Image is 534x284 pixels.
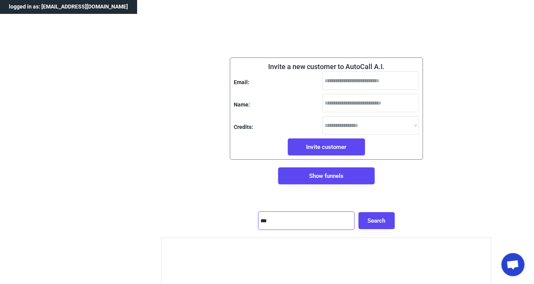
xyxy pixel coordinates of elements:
[288,139,365,156] button: Invite customer
[234,101,250,109] div: Name:
[234,123,253,131] div: Credits:
[278,167,375,184] button: Show funnels
[234,79,250,86] div: Email:
[502,253,525,276] div: Open chat
[359,212,395,229] button: Search
[268,62,384,71] div: Invite a new customer to AutoCall A.I.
